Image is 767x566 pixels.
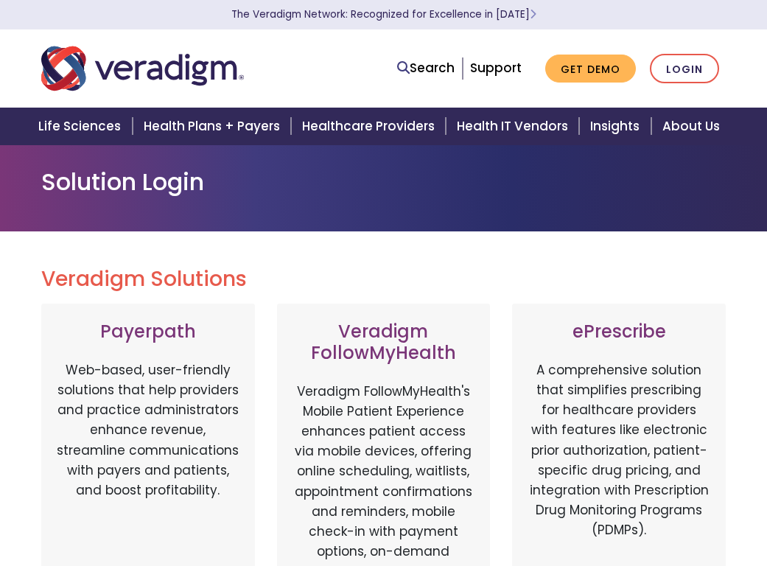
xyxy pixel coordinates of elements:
[530,7,536,21] span: Learn More
[654,108,738,145] a: About Us
[135,108,293,145] a: Health Plans + Payers
[41,44,244,93] img: Veradigm logo
[397,58,455,78] a: Search
[29,108,134,145] a: Life Sciences
[545,55,636,83] a: Get Demo
[41,267,726,292] h2: Veradigm Solutions
[470,59,522,77] a: Support
[231,7,536,21] a: The Veradigm Network: Recognized for Excellence in [DATE]Learn More
[56,321,240,343] h3: Payerpath
[448,108,581,145] a: Health IT Vendors
[527,321,711,343] h3: ePrescribe
[581,108,653,145] a: Insights
[292,321,476,364] h3: Veradigm FollowMyHealth
[293,108,448,145] a: Healthcare Providers
[41,168,726,196] h1: Solution Login
[650,54,719,84] a: Login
